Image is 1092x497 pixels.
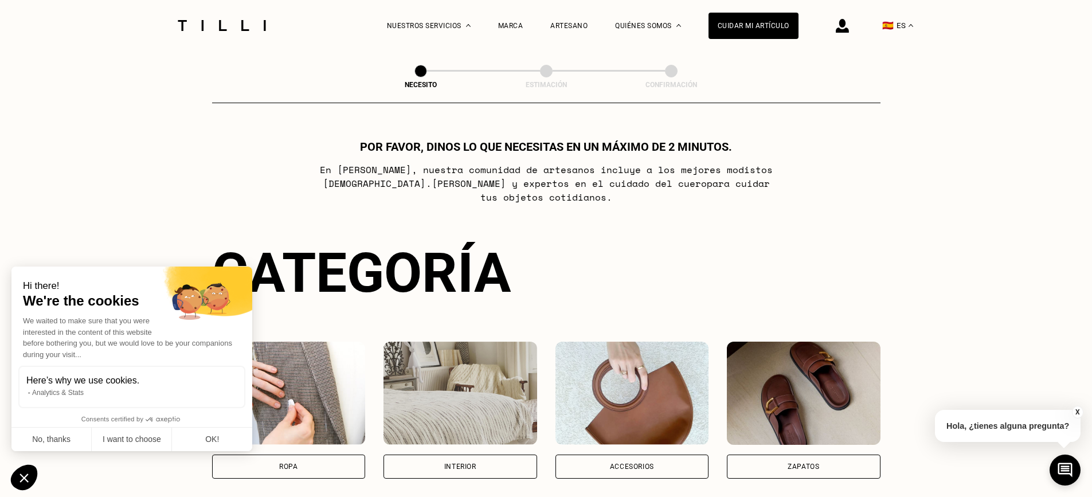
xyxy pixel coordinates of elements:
img: Servicio de sastrería Tilli logo [174,20,270,31]
span: 🇪🇸 [882,20,894,31]
img: Menú desplegable sobre [676,24,681,27]
img: Interior [383,342,537,445]
div: Necesito [363,81,478,89]
a: Artesano [550,22,588,30]
img: Ropa [212,342,366,445]
div: Interior [444,463,476,470]
p: Hola, ¿tienes alguna pregunta? [935,410,1081,442]
div: Accesorios [610,463,654,470]
img: Menú desplegable [466,24,471,27]
img: Zapatos [727,342,880,445]
button: X [1072,406,1083,418]
p: En [PERSON_NAME], nuestra comunidad de artesanos incluye a los mejores modistos [DEMOGRAPHIC_DATA... [319,163,773,204]
div: Confirmación [614,81,729,89]
img: menu déroulant [909,24,913,27]
a: Cuidar mi artículo [709,13,799,39]
div: Ropa [279,463,298,470]
a: Marca [498,22,523,30]
div: Estimación [489,81,604,89]
div: Zapatos [788,463,819,470]
img: Icono de inicio de sesión [836,19,849,33]
img: Accesorios [555,342,709,445]
div: Categoría [212,241,880,305]
h1: Por favor, dinos lo que necesitas en un máximo de 2 minutos. [360,140,732,154]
